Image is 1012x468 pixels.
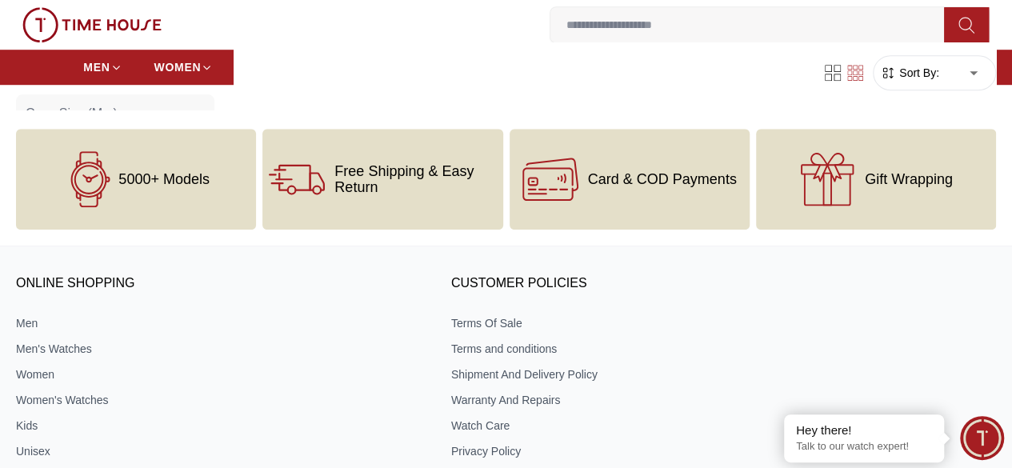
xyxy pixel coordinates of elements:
[16,443,416,459] a: Unisex
[83,59,110,75] span: MEN
[451,272,851,296] h3: CUSTOMER POLICIES
[118,171,210,187] span: 5000+ Models
[796,422,932,438] div: Hey there!
[83,53,122,82] a: MEN
[451,418,851,434] a: Watch Care
[451,315,851,331] a: Terms Of Sale
[865,171,953,187] span: Gift Wrapping
[154,53,214,82] a: WOMEN
[451,443,851,459] a: Privacy Policy
[960,416,1004,460] div: Chat Widget
[22,7,162,42] img: ...
[796,440,932,454] p: Talk to our watch expert!
[451,341,851,357] a: Terms and conditions
[16,418,416,434] a: Kids
[16,366,416,382] a: Women
[16,272,416,296] h3: ONLINE SHOPPING
[334,163,496,195] span: Free Shipping & Easy Return
[880,65,939,81] button: Sort By:
[154,59,202,75] span: WOMEN
[16,341,416,357] a: Men's Watches
[588,171,737,187] span: Card & COD Payments
[896,65,939,81] span: Sort By:
[16,392,416,408] a: Women's Watches
[451,366,851,382] a: Shipment And Delivery Policy
[16,315,416,331] a: Men
[26,104,118,123] span: Case Size (Mm)
[16,94,214,133] button: Case Size (Mm)
[451,392,851,408] a: Warranty And Repairs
